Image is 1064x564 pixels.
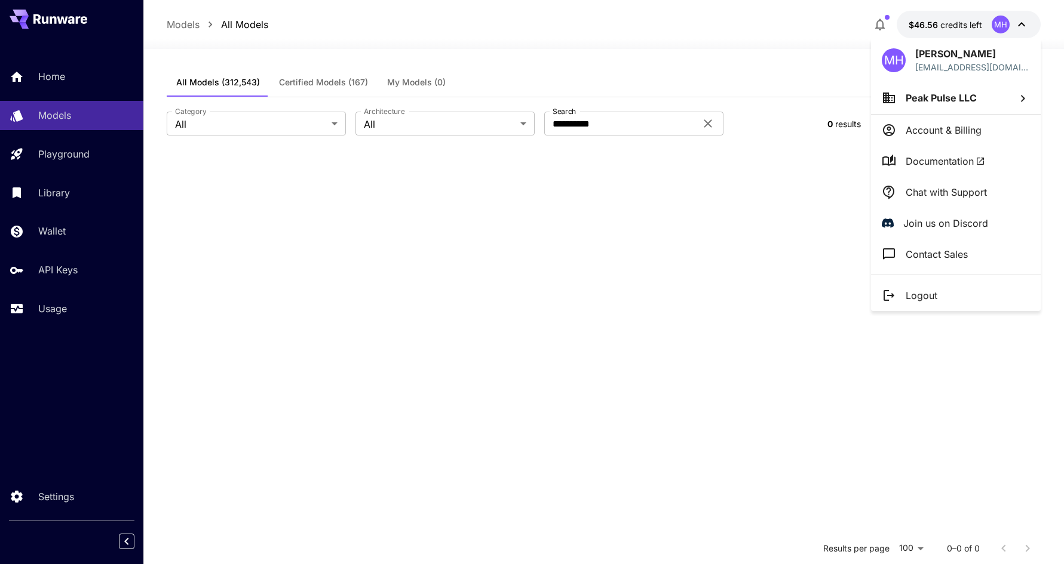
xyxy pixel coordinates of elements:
[906,92,977,104] span: Peak Pulse LLC
[906,154,985,168] span: Documentation
[882,48,906,72] div: MH
[906,288,937,303] p: Logout
[915,61,1030,73] div: support@peakpulse.io
[915,47,1030,61] p: [PERSON_NAME]
[906,123,982,137] p: Account & Billing
[906,185,987,199] p: Chat with Support
[906,247,968,261] p: Contact Sales
[915,61,1030,73] p: [EMAIL_ADDRESS][DOMAIN_NAME]
[903,216,988,230] p: Join us on Discord
[871,82,1041,114] button: Peak Pulse LLC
